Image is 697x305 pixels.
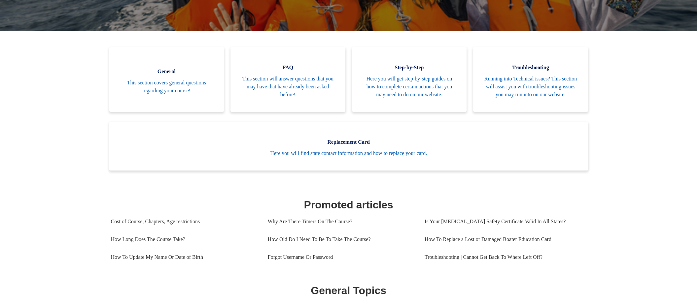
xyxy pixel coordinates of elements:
[425,213,581,230] a: Is Your [MEDICAL_DATA] Safety Certificate Valid In All States?
[111,230,258,248] a: How Long Does The Course Take?
[111,248,258,266] a: How To Update My Name Or Date of Birth
[268,213,415,230] a: Why Are There Timers On The Course?
[119,149,578,157] span: Here you will find state contact information and how to replace your card.
[425,230,581,248] a: How To Replace a Lost or Damaged Boater Education Card
[111,283,586,298] h1: General Topics
[268,248,415,266] a: Forgot Username Or Password
[352,47,467,112] a: Step-by-Step Here you will get step-by-step guides on how to complete certain actions that you ma...
[240,75,335,99] span: This section will answer questions that you may have that have already been asked before!
[109,47,224,112] a: General This section covers general questions regarding your course!
[119,138,578,146] span: Replacement Card
[240,64,335,72] span: FAQ
[425,248,581,266] a: Troubleshooting | Cannot Get Back To Where Left Off?
[362,75,457,99] span: Here you will get step-by-step guides on how to complete certain actions that you may need to do ...
[111,197,586,213] h1: Promoted articles
[483,64,578,72] span: Troubleshooting
[483,75,578,99] span: Running into Technical issues? This section will assist you with troubleshooting issues you may r...
[268,230,415,248] a: How Old Do I Need To Be To Take The Course?
[362,64,457,72] span: Step-by-Step
[230,47,345,112] a: FAQ This section will answer questions that you may have that have already been asked before!
[119,79,214,95] span: This section covers general questions regarding your course!
[111,213,258,230] a: Cost of Course, Chapters, Age restrictions
[119,68,214,76] span: General
[473,47,588,112] a: Troubleshooting Running into Technical issues? This section will assist you with troubleshooting ...
[109,122,588,170] a: Replacement Card Here you will find state contact information and how to replace your card.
